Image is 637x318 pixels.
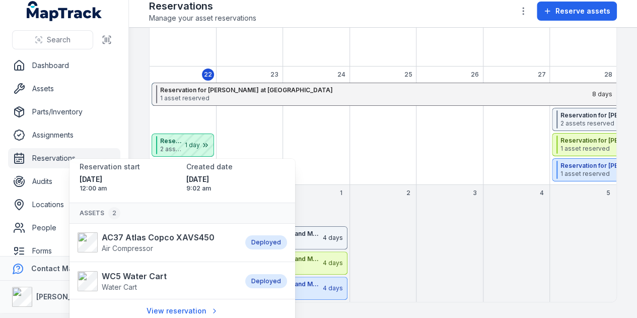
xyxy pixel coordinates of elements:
span: Water Cart [102,283,137,291]
span: Reserve assets [555,6,610,16]
span: [DATE] [186,174,285,184]
span: 22 [204,71,212,79]
span: 9:02 am [186,184,285,193]
div: 2 [108,207,120,219]
strong: [PERSON_NAME] Group [36,292,119,301]
a: Audits [8,171,120,192]
a: Parts/Inventory [8,102,120,122]
span: Search [47,35,70,45]
strong: WC5 Water Cart [102,270,167,282]
span: Manage your asset reservations [149,13,256,23]
span: 2 [406,189,410,197]
div: Deployed [245,235,287,249]
span: 12:00 am [80,184,178,193]
strong: Reservation for [PERSON_NAME] at [GEOGRAPHIC_DATA] [160,137,183,145]
div: Deployed [245,274,287,288]
span: 1 [340,189,342,197]
button: Reservation for [PERSON_NAME] at [GEOGRAPHIC_DATA]1 asset reserved8 days [152,83,616,106]
span: 27 [537,71,545,79]
span: Created date [186,162,233,171]
a: Assignments [8,125,120,145]
a: Reservations [8,148,120,168]
a: Forms [8,241,120,261]
a: AC37 Atlas Copco XAVS450Air Compressor [78,231,235,253]
strong: AC37 Atlas Copco XAVS450 [102,231,215,243]
span: Reservation start [80,162,140,171]
time: 22/09/2025, 12:00:00 am [80,174,178,193]
span: 4 [539,189,543,197]
span: Assets [80,207,120,219]
button: Reservation for [PERSON_NAME] at [GEOGRAPHIC_DATA]2 assets reserved1 day [152,134,214,157]
a: Locations [8,195,120,215]
span: 25 [404,71,412,79]
strong: Reservation for [PERSON_NAME] at [GEOGRAPHIC_DATA] [160,86,591,94]
button: Reserve assets [537,2,617,21]
span: 24 [337,71,345,79]
span: 23 [270,71,278,79]
span: 5 [606,189,610,197]
a: Dashboard [8,55,120,76]
a: People [8,218,120,238]
span: [DATE] [80,174,178,184]
a: MapTrack [27,1,102,21]
span: 1 asset reserved [160,94,591,102]
span: 26 [471,71,479,79]
a: Assets [8,79,120,99]
button: Search [12,30,93,49]
strong: Contact MapTrack [31,264,98,273]
span: 3 [473,189,477,197]
time: 17/09/2025, 9:02:40 am [186,174,285,193]
span: 2 assets reserved [160,145,183,153]
span: 28 [604,71,612,79]
span: Air Compressor [102,244,153,252]
a: WC5 Water CartWater Cart [78,270,235,292]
